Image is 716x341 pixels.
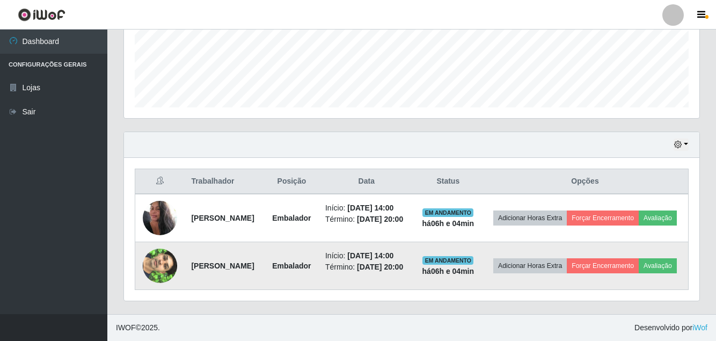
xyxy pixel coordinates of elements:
th: Posição [265,169,319,194]
time: [DATE] 14:00 [347,251,393,260]
img: 1750971978836.jpeg [143,235,177,296]
button: Forçar Encerramento [567,211,639,226]
time: [DATE] 20:00 [357,215,403,223]
span: © 2025 . [116,322,160,333]
time: [DATE] 20:00 [357,263,403,271]
a: iWof [692,323,707,332]
strong: há 06 h e 04 min [422,219,474,228]
strong: [PERSON_NAME] [191,262,254,270]
button: Forçar Encerramento [567,258,639,273]
img: CoreUI Logo [18,8,65,21]
strong: há 06 h e 04 min [422,267,474,275]
span: Desenvolvido por [634,322,707,333]
strong: Embalador [272,214,311,222]
strong: Embalador [272,262,311,270]
li: Término: [325,214,408,225]
strong: [PERSON_NAME] [191,214,254,222]
li: Início: [325,202,408,214]
button: Adicionar Horas Extra [493,211,567,226]
th: Trabalhador [185,169,264,194]
th: Status [414,169,482,194]
img: 1672695998184.jpeg [143,195,177,241]
span: EM ANDAMENTO [422,256,473,265]
span: IWOF [116,323,136,332]
span: EM ANDAMENTO [422,208,473,217]
li: Término: [325,262,408,273]
time: [DATE] 14:00 [347,204,393,212]
th: Opções [482,169,688,194]
button: Avaliação [639,211,677,226]
th: Data [319,169,414,194]
li: Início: [325,250,408,262]
button: Avaliação [639,258,677,273]
button: Adicionar Horas Extra [493,258,567,273]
